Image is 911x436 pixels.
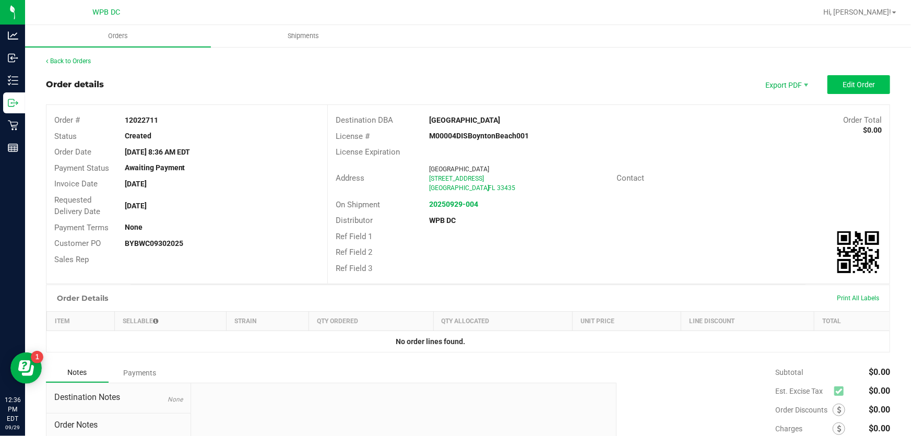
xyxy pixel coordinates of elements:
strong: WPB DC [430,216,456,225]
span: Order # [54,115,80,125]
span: $0.00 [869,386,890,396]
span: Contact [617,173,644,183]
span: Order Total [843,115,882,125]
span: Est. Excise Tax [775,387,830,395]
a: Orders [25,25,211,47]
span: Ref Field 1 [336,232,372,241]
th: Qty Allocated [433,312,572,331]
span: $0.00 [869,405,890,415]
span: Calculate excise tax [834,384,848,398]
div: Payments [109,363,171,382]
span: None [168,396,183,403]
span: Ref Field 3 [336,264,372,273]
span: $0.00 [869,423,890,433]
a: Back to Orders [46,57,91,65]
span: Orders [94,31,142,41]
strong: $0.00 [863,126,882,134]
inline-svg: Reports [8,143,18,153]
span: Order Discounts [775,406,833,414]
span: Print All Labels [837,294,879,302]
img: Scan me! [837,231,879,273]
span: Distributor [336,216,373,225]
span: Destination DBA [336,115,393,125]
span: 33435 [498,184,516,192]
p: 12:36 PM EDT [5,395,20,423]
span: [GEOGRAPHIC_DATA] [430,166,490,173]
th: Line Discount [681,312,814,331]
strong: 12022711 [125,116,158,124]
span: Order Date [54,147,91,157]
th: Item [47,312,115,331]
strong: Created [125,132,151,140]
span: FL [489,184,495,192]
span: Subtotal [775,368,803,376]
li: Export PDF [754,75,817,94]
strong: [DATE] [125,180,147,188]
span: [GEOGRAPHIC_DATA] [430,184,490,192]
strong: [DATE] 8:36 AM EDT [125,148,191,156]
a: Shipments [211,25,397,47]
span: Order Notes [54,419,183,431]
span: Address [336,173,364,183]
inline-svg: Retail [8,120,18,131]
th: Sellable [114,312,226,331]
strong: Awaiting Payment [125,163,185,172]
span: License Expiration [336,147,400,157]
inline-svg: Outbound [8,98,18,108]
iframe: Resource center [10,352,42,384]
span: Sales Rep [54,255,89,264]
th: Qty Ordered [309,312,433,331]
div: Notes [46,363,109,383]
span: , [488,184,489,192]
span: Payment Terms [54,223,109,232]
span: $0.00 [869,367,890,377]
strong: BYBWC09302025 [125,239,183,248]
inline-svg: Inventory [8,75,18,86]
span: On Shipment [336,200,380,209]
span: License # [336,132,370,141]
span: Invoice Date [54,179,98,188]
span: Payment Status [54,163,109,173]
span: Shipments [274,31,334,41]
span: Requested Delivery Date [54,195,100,217]
strong: No order lines found. [396,337,465,346]
th: Unit Price [573,312,681,331]
span: Customer PO [54,239,101,248]
qrcode: 12022711 [837,231,879,273]
strong: None [125,223,143,231]
div: Order details [46,78,104,91]
th: Total [814,312,890,331]
span: Charges [775,425,833,433]
span: Hi, [PERSON_NAME]! [823,8,891,16]
iframe: Resource center unread badge [31,351,43,363]
p: 09/29 [5,423,20,431]
strong: [GEOGRAPHIC_DATA] [430,116,501,124]
span: WPB DC [93,8,121,17]
span: [STREET_ADDRESS] [430,175,484,182]
span: Edit Order [843,80,875,89]
strong: M00004DISBoyntonBeach001 [430,132,529,140]
h1: Order Details [57,294,108,302]
span: Ref Field 2 [336,248,372,257]
span: Destination Notes [54,391,183,404]
a: 20250929-004 [430,200,479,208]
span: Status [54,132,77,141]
button: Edit Order [827,75,890,94]
th: Strain [227,312,309,331]
inline-svg: Analytics [8,30,18,41]
inline-svg: Inbound [8,53,18,63]
strong: [DATE] [125,202,147,210]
